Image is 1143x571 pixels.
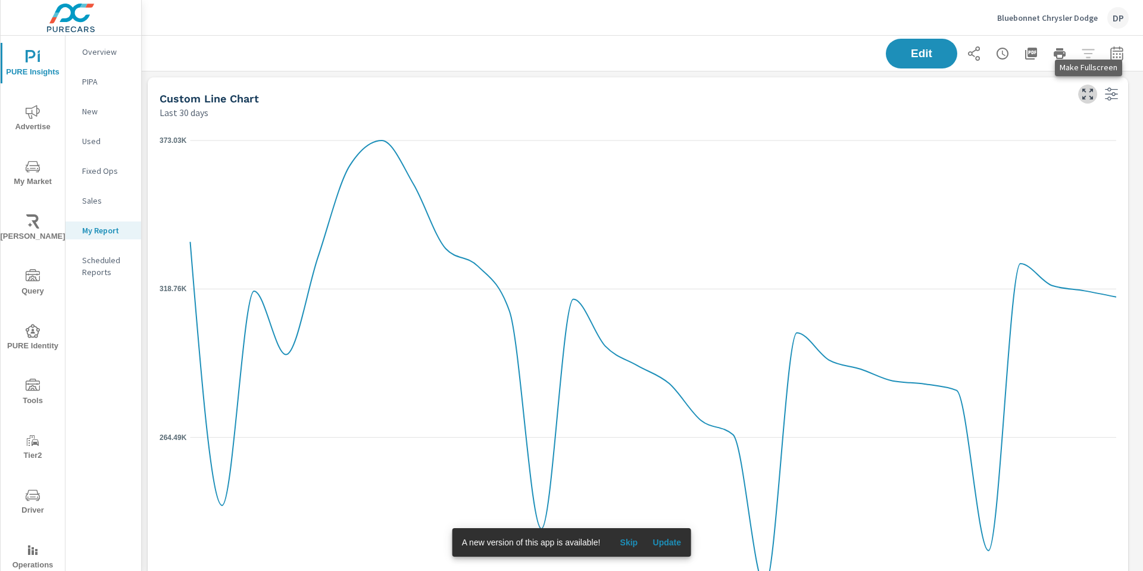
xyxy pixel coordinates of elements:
[462,538,601,547] span: A new version of this app is available!
[652,537,681,548] span: Update
[160,285,187,293] text: 318.76K
[4,50,61,79] span: PURE Insights
[1019,42,1043,65] button: "Export Report to PDF"
[65,43,141,61] div: Overview
[898,48,945,59] span: Edit
[82,165,132,177] p: Fixed Ops
[614,537,643,548] span: Skip
[886,39,957,68] button: Edit
[82,76,132,88] p: PIPA
[4,214,61,244] span: [PERSON_NAME]
[4,488,61,517] span: Driver
[65,162,141,180] div: Fixed Ops
[1107,7,1129,29] div: DP
[4,105,61,134] span: Advertise
[4,324,61,353] span: PURE Identity
[160,433,187,442] text: 264.49K
[65,102,141,120] div: New
[1048,42,1072,65] button: Print Report
[82,224,132,236] p: My Report
[82,195,132,207] p: Sales
[82,254,132,278] p: Scheduled Reports
[610,533,648,552] button: Skip
[4,433,61,463] span: Tier2
[82,46,132,58] p: Overview
[4,269,61,298] span: Query
[160,136,187,145] text: 373.03K
[82,105,132,117] p: New
[160,92,259,105] h5: Custom Line Chart
[997,13,1098,23] p: Bluebonnet Chrysler Dodge
[4,379,61,408] span: Tools
[962,42,986,65] button: Share Report
[65,192,141,210] div: Sales
[160,105,208,120] p: Last 30 days
[65,73,141,91] div: PIPA
[648,533,686,552] button: Update
[4,160,61,189] span: My Market
[65,132,141,150] div: Used
[82,135,132,147] p: Used
[65,221,141,239] div: My Report
[65,251,141,281] div: Scheduled Reports
[1105,42,1129,65] button: Select Date Range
